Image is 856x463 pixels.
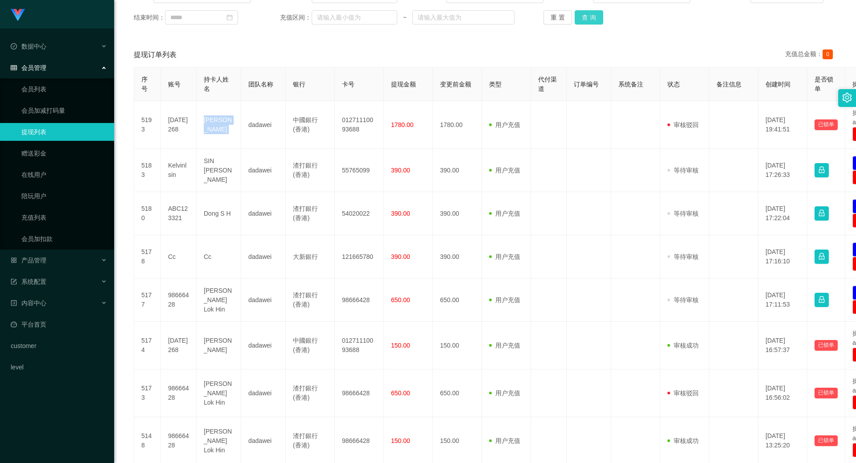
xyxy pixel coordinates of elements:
td: 渣打銀行 (香港) [286,192,335,235]
span: 用户充值 [489,167,520,174]
td: [PERSON_NAME] Lok Hin [197,279,241,322]
span: 审核成功 [667,437,699,444]
a: 图标: dashboard平台首页 [11,315,107,333]
td: 大新銀行 [286,235,335,279]
span: 系统配置 [11,278,46,285]
i: 图标: appstore-o [11,257,17,263]
button: 图标: lock [815,206,829,221]
td: 390.00 [433,192,482,235]
span: 用户充值 [489,296,520,303]
td: 渣打銀行 (香港) [286,149,335,192]
td: 54020022 [335,192,384,235]
button: 图标: lock [815,293,829,307]
span: 用户充值 [489,210,520,217]
span: 内容中心 [11,299,46,307]
td: dadawei [241,235,286,279]
span: 等待审核 [667,296,699,303]
span: 审核成功 [667,342,699,349]
span: 系统备注 [618,81,643,88]
a: 充值列表 [21,209,107,226]
td: dadawei [241,279,286,322]
span: 会员管理 [11,64,46,71]
span: 650.00 [391,389,410,397]
td: Cc [161,235,197,279]
span: 650.00 [391,296,410,303]
span: 390.00 [391,167,410,174]
span: 充值区间： [280,13,311,22]
td: 5174 [134,322,161,369]
span: 150.00 [391,437,410,444]
td: 5173 [134,369,161,417]
img: logo.9652507e.png [11,9,25,21]
td: Cc [197,235,241,279]
span: 是否锁单 [815,76,833,92]
button: 已锁单 [815,340,838,351]
td: 98666428 [161,369,197,417]
button: 图标: lock [815,163,829,177]
td: dadawei [241,369,286,417]
a: 陪玩用户 [21,187,107,205]
span: 用户充值 [489,253,520,260]
span: 0 [823,49,833,59]
span: 390.00 [391,253,410,260]
span: 数据中心 [11,43,46,50]
span: 等待审核 [667,210,699,217]
td: [PERSON_NAME] [197,101,241,149]
td: 150.00 [433,322,482,369]
td: 01271110093688 [335,322,384,369]
a: 会员加扣款 [21,230,107,248]
i: 图标: calendar [226,14,233,20]
span: 创建时间 [765,81,790,88]
td: [DATE]268 [161,101,197,149]
td: Kelvinlsin [161,149,197,192]
td: 98666428 [335,279,384,322]
td: 5177 [134,279,161,322]
span: 审核驳回 [667,389,699,397]
a: 在线用户 [21,166,107,184]
input: 请输入最大值为 [412,10,514,25]
span: 用户充值 [489,389,520,397]
td: 55765099 [335,149,384,192]
td: 390.00 [433,235,482,279]
span: 150.00 [391,342,410,349]
td: [DATE] 16:57:37 [758,322,807,369]
td: 1780.00 [433,101,482,149]
td: 01271110093688 [335,101,384,149]
td: [DATE] 17:22:04 [758,192,807,235]
span: 团队名称 [248,81,273,88]
td: [DATE] 16:56:02 [758,369,807,417]
span: 订单编号 [574,81,599,88]
td: 渣打銀行 (香港) [286,279,335,322]
span: 用户充值 [489,437,520,444]
a: 提现列表 [21,123,107,141]
span: ~ [397,13,412,22]
i: 图标: table [11,65,17,71]
span: 卡号 [342,81,354,88]
span: 用户充值 [489,342,520,349]
i: 图标: setting [842,93,852,102]
td: 中國銀行 (香港) [286,101,335,149]
span: 1780.00 [391,121,414,128]
td: 98666428 [335,369,384,417]
td: ABC123321 [161,192,197,235]
a: 会员列表 [21,80,107,98]
button: 重 置 [543,10,572,25]
td: [DATE] 17:26:33 [758,149,807,192]
span: 提现金额 [391,81,416,88]
span: 用户充值 [489,121,520,128]
td: 650.00 [433,369,482,417]
td: [DATE] 19:41:51 [758,101,807,149]
a: 赠送彩金 [21,144,107,162]
span: 提现订单列表 [134,49,177,60]
span: 变更前金额 [440,81,471,88]
td: 121665780 [335,235,384,279]
td: dadawei [241,192,286,235]
i: 图标: check-circle-o [11,43,17,49]
td: Dong S H [197,192,241,235]
td: 390.00 [433,149,482,192]
span: 产品管理 [11,257,46,264]
td: 5180 [134,192,161,235]
span: 备注信息 [716,81,741,88]
a: customer [11,337,107,355]
td: 渣打銀行 (香港) [286,369,335,417]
